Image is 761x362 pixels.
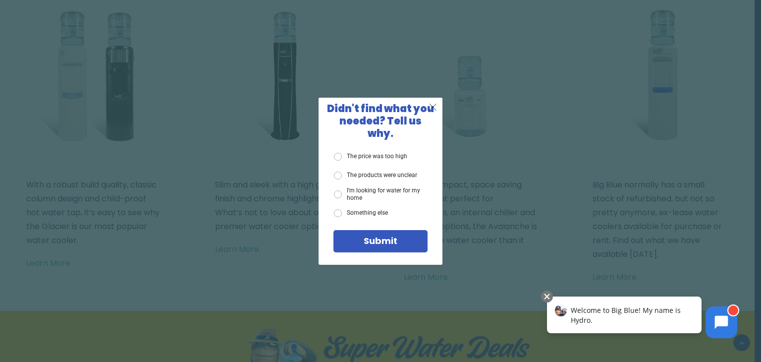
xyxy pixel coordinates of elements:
[334,172,417,180] label: The products were unclear
[334,209,388,217] label: Something else
[537,289,747,348] iframe: Chatbot
[364,235,397,247] span: Submit
[334,187,428,201] label: I'm looking for water for my home
[327,102,434,140] span: Didn't find what you needed? Tell us why.
[429,101,437,113] span: X
[334,153,407,161] label: The price was too high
